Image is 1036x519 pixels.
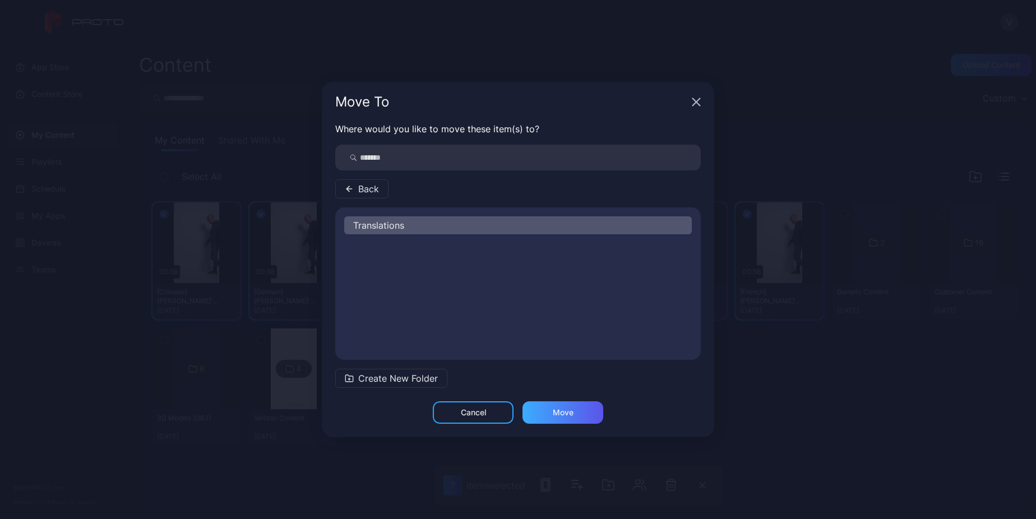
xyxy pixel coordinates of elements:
button: Create New Folder [335,369,447,388]
button: Cancel [433,401,514,424]
button: Back [335,179,388,198]
span: Back [358,182,379,196]
div: Move [553,408,573,417]
div: Cancel [461,408,486,417]
button: Move [522,401,603,424]
p: Where would you like to move these item(s) to? [335,122,701,136]
div: Move To [335,95,687,109]
span: Create New Folder [358,372,438,385]
span: Translations [353,219,404,232]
